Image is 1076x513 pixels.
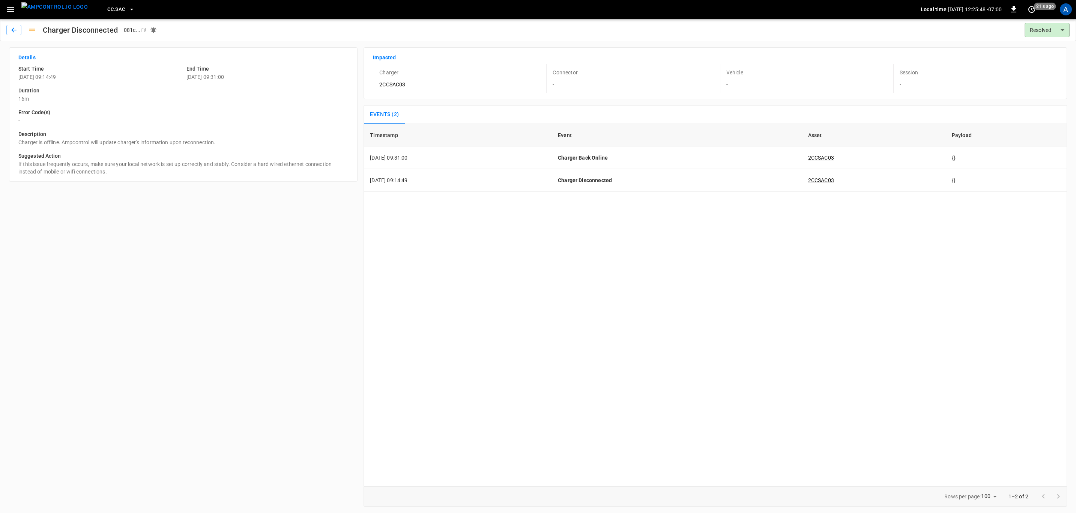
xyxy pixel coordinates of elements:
[946,169,1067,192] td: {}
[18,65,180,73] h6: Start Time
[107,5,125,14] span: CC.SAC
[981,491,999,502] div: 100
[900,69,918,76] p: Session
[150,27,157,33] div: Notifications sent
[186,65,349,73] h6: End Time
[104,2,138,17] button: CC.SAC
[553,69,577,76] p: Connector
[364,124,552,146] th: Timestamp
[552,124,802,146] th: Event
[364,169,552,192] td: [DATE] 09:14:49
[1060,3,1072,15] div: profile-icon
[1026,3,1038,15] button: set refresh interval
[18,130,348,139] h6: Description
[43,24,118,36] h1: Charger Disconnected
[18,160,348,175] p: If this issue frequently occurs, make sure your local network is set up correctly and stably. Con...
[186,73,349,81] p: [DATE] 09:31:00
[546,64,711,93] div: -
[379,69,398,76] p: Charger
[18,73,180,81] p: [DATE] 09:14:49
[18,152,348,160] h6: Suggested Action
[18,117,348,124] p: -
[18,95,348,103] p: 16m
[893,64,1058,93] div: -
[18,139,348,146] p: Charger is offline. Ampcontrol will update charger's information upon reconnection.
[21,2,88,12] img: ampcontrol.io logo
[808,177,834,183] a: 2CCSAC03
[364,124,1067,486] div: sessions table
[808,155,834,161] a: 2CCSAC03
[18,87,348,95] h6: Duration
[1034,3,1056,10] span: 21 s ago
[948,6,1002,13] p: [DATE] 12:25:48 -07:00
[364,124,1067,192] table: sessions table
[124,26,140,34] div: 081c ...
[18,109,348,117] h6: Error Code(s)
[373,54,1058,61] p: Impacted
[379,81,405,88] a: 2CCSAC03
[558,177,796,184] p: Charger Disconnected
[802,124,946,146] th: Asset
[140,26,147,34] div: copy
[558,154,796,161] p: Charger Back Online
[364,106,405,124] button: Events (2)
[946,124,1067,146] th: Payload
[1008,493,1028,500] p: 1–2 of 2
[1025,23,1070,37] div: Resolved
[944,493,981,500] p: Rows per page:
[720,64,884,93] div: -
[946,146,1067,169] td: {}
[921,6,947,13] p: Local time
[364,146,552,169] td: [DATE] 09:31:00
[726,69,743,76] p: Vehicle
